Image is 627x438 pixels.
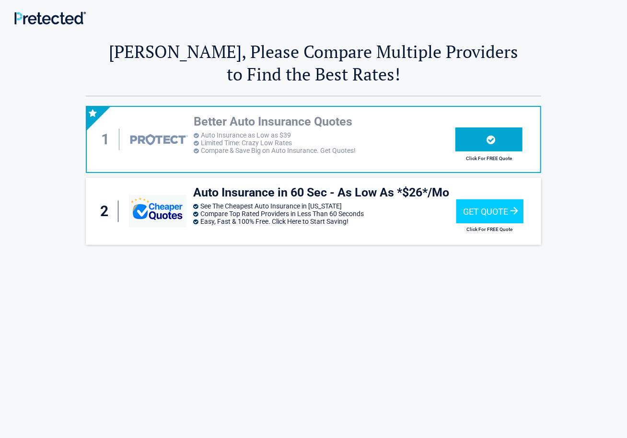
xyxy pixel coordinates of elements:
h3: Better Auto Insurance Quotes [194,114,455,130]
h2: [PERSON_NAME], Please Compare Multiple Providers to Find the Best Rates! [86,40,541,85]
div: Get Quote [456,199,523,223]
img: Main Logo [14,12,86,24]
h2: Click For FREE Quote [456,227,523,232]
h3: Auto Insurance in 60 Sec - As Low As *$26*/Mo [193,185,456,201]
div: 1 [96,129,119,150]
h2: Click For FREE Quote [455,156,522,161]
img: protect's logo [128,125,189,154]
li: Compare & Save Big on Auto Insurance. Get Quotes! [194,147,455,154]
li: Compare Top Rated Providers in Less Than 60 Seconds [193,210,456,218]
li: See The Cheapest Auto Insurance in [US_STATE] [193,202,456,210]
div: 2 [95,201,118,222]
li: Limited Time: Crazy Low Rates [194,139,455,147]
li: Easy, Fast & 100% Free. Click Here to Start Saving! [193,218,456,225]
img: cheaper-quotes's logo [129,195,186,228]
li: Auto Insurance as Low as $39 [194,131,455,139]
